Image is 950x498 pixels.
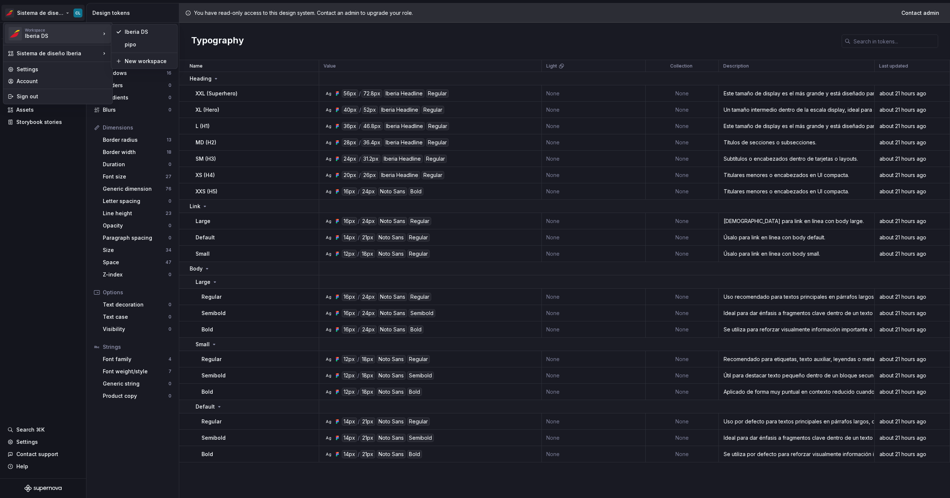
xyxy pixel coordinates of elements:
img: 55604660-494d-44a9-beb2-692398e9940a.png [9,27,22,40]
div: Iberia DS [25,32,88,40]
div: Settings [17,66,108,73]
div: Sign out [17,93,108,100]
div: New workspace [125,58,173,65]
div: Iberia DS [125,28,173,36]
div: Workspace [25,28,101,32]
div: pipo [125,41,173,48]
div: Account [17,78,108,85]
div: Sistema de diseño Iberia [17,50,101,57]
